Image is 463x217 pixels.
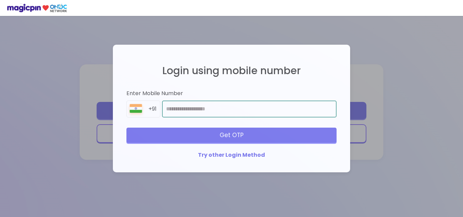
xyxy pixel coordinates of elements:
div: Enter Mobile Number [126,90,337,97]
div: Get OTP [126,128,337,143]
h2: Login using mobile number [126,65,337,76]
img: 8BGLRPwvQ+9ZgAAAAASUVORK5CYII= [127,103,145,117]
div: Try other Login Method [126,151,337,159]
img: ondc-logo-new-small.8a59708e.svg [7,3,67,13]
div: +91 [148,105,160,113]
